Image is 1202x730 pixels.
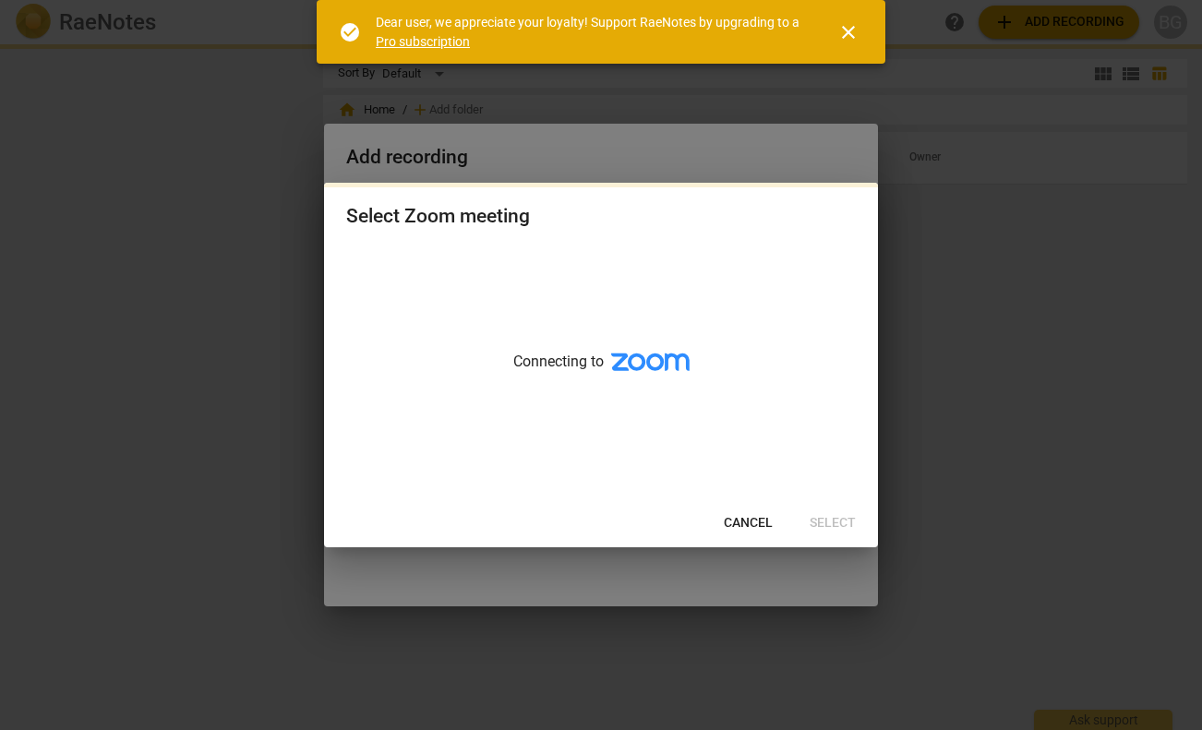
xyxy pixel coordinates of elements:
span: check_circle [339,21,361,43]
span: Cancel [724,514,773,533]
a: Pro subscription [376,34,470,49]
button: Close [826,10,871,54]
button: Cancel [709,507,787,540]
div: Connecting to [324,246,878,499]
span: close [837,21,859,43]
div: Dear user, we appreciate your loyalty! Support RaeNotes by upgrading to a [376,13,804,51]
div: Select Zoom meeting [346,205,530,228]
